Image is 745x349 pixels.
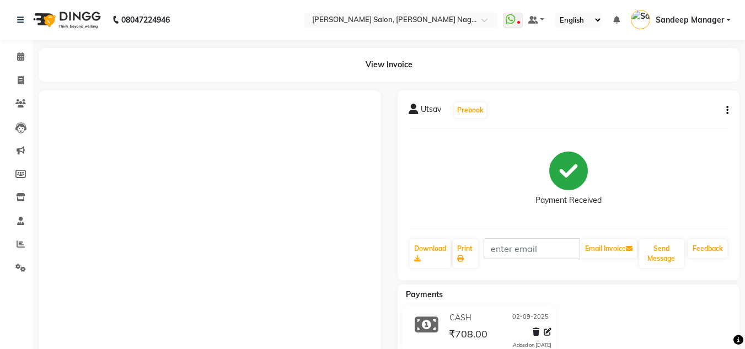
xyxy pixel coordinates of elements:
img: logo [28,4,104,35]
button: Send Message [639,239,684,268]
span: Sandeep Manager [656,14,724,26]
a: Feedback [688,239,727,258]
div: View Invoice [39,48,739,82]
div: Payment Received [535,195,602,206]
span: Utsav [421,104,441,119]
button: Prebook [454,103,486,118]
a: Print [453,239,478,268]
input: enter email [484,238,580,259]
img: Sandeep Manager [631,10,650,29]
b: 08047224946 [121,4,170,35]
div: Added on [DATE] [513,341,551,349]
span: Payments [406,289,443,299]
button: Email Invoice [581,239,637,258]
span: ₹708.00 [449,327,487,343]
span: CASH [449,312,471,324]
span: 02-09-2025 [512,312,549,324]
a: Download [410,239,451,268]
